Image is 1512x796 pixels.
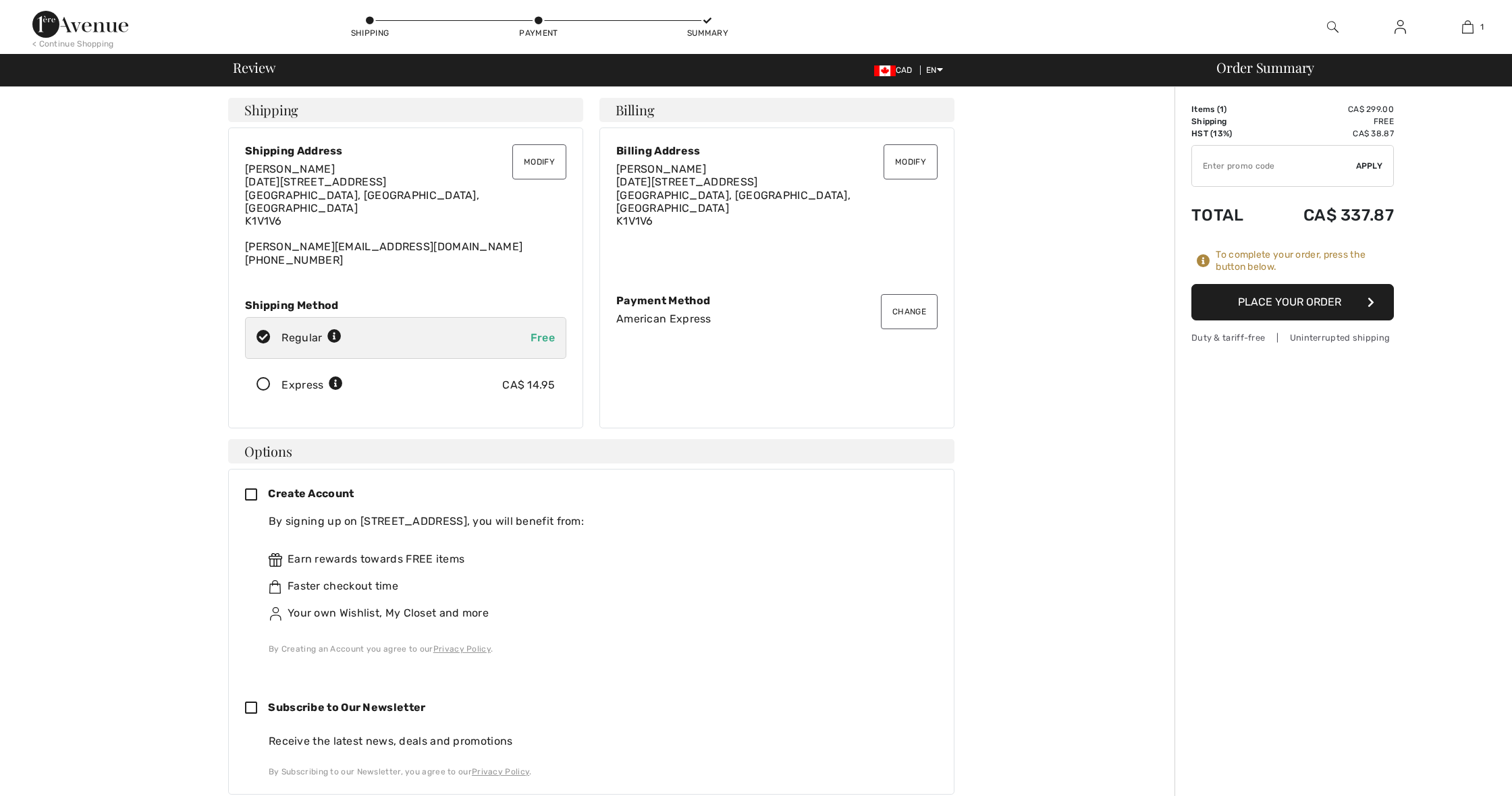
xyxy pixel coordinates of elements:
td: Shipping [1191,115,1266,127]
img: My Info [1395,19,1406,35]
span: 1 [1480,21,1484,33]
h4: Options [228,439,954,463]
div: By Subscribing to our Newsletter, you agree to our . [269,766,938,778]
div: Shipping Method [245,299,566,312]
img: rewards.svg [269,553,282,567]
div: Earn rewards towards FREE items [269,551,927,567]
div: CA$ 14.95 [502,377,555,393]
img: faster.svg [269,580,282,594]
div: By Creating an Account you agree to our . [269,643,927,655]
span: [PERSON_NAME] [245,163,335,175]
img: Canadian Dollar [874,65,896,76]
span: Billing [616,103,654,117]
td: Total [1191,192,1266,238]
div: Receive the latest news, deals and promotions [269,733,938,749]
span: EN [926,65,943,75]
img: 1ère Avenue [32,11,128,38]
div: Faster checkout time [269,578,927,594]
div: Summary [687,27,728,39]
button: Place Your Order [1191,284,1394,320]
a: Privacy Policy [433,644,491,654]
td: Items ( ) [1191,103,1266,115]
div: [PERSON_NAME][EMAIL_ADDRESS][DOMAIN_NAME] [PHONE_NUMBER] [245,163,566,266]
td: CA$ 299.00 [1266,103,1394,115]
div: Your own Wishlist, My Closet and more [269,605,927,621]
img: My Bag [1462,19,1474,35]
span: Apply [1356,160,1383,172]
span: Shipping [244,103,298,117]
span: Subscribe to Our Newsletter [268,701,425,714]
div: Shipping [350,27,390,39]
div: Shipping Address [245,144,566,157]
span: Free [531,331,555,344]
img: ownWishlist.svg [269,607,282,621]
span: Review [233,61,275,74]
span: 1 [1220,105,1224,114]
div: American Express [616,312,938,325]
td: Free [1266,115,1394,127]
span: CAD [874,65,918,75]
div: By signing up on [STREET_ADDRESS], you will benefit from: [269,513,927,530]
a: 1 [1434,19,1501,35]
button: Modify [512,144,566,179]
span: [DATE][STREET_ADDRESS] [GEOGRAPHIC_DATA], [GEOGRAPHIC_DATA], [GEOGRAPHIC_DATA] K1V1V6 [245,175,479,227]
div: Order Summary [1200,61,1504,74]
span: [DATE][STREET_ADDRESS] [GEOGRAPHIC_DATA], [GEOGRAPHIC_DATA], [GEOGRAPHIC_DATA] K1V1V6 [616,175,850,227]
td: CA$ 38.87 [1266,127,1394,140]
div: Express [281,377,343,393]
div: Payment Method [616,294,938,307]
div: Payment [518,27,559,39]
div: Duty & tariff-free | Uninterrupted shipping [1191,331,1394,344]
img: search the website [1327,19,1339,35]
button: Modify [884,144,938,179]
a: Privacy Policy [472,767,529,776]
input: Promo code [1192,146,1356,186]
td: HST (13%) [1191,127,1266,140]
button: Change [881,294,938,329]
span: [PERSON_NAME] [616,163,706,175]
div: Billing Address [616,144,938,157]
span: Create Account [268,487,354,500]
div: Regular [281,330,342,346]
div: < Continue Shopping [32,38,114,50]
a: Sign In [1384,19,1417,36]
td: CA$ 337.87 [1266,192,1394,238]
div: To complete your order, press the button below. [1216,249,1394,273]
